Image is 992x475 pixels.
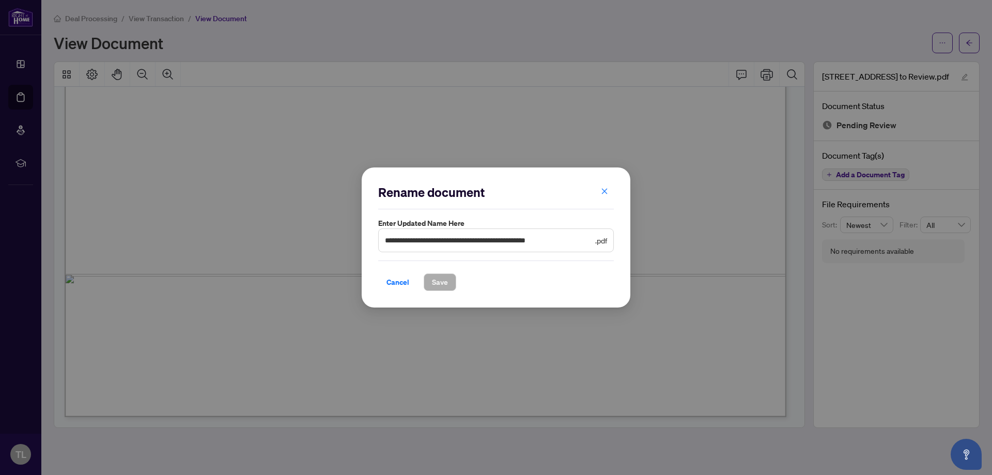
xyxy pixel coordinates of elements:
[378,184,614,201] h2: Rename document
[378,218,614,229] label: Enter updated name here
[951,439,982,470] button: Open asap
[424,273,456,291] button: Save
[595,235,607,246] span: .pdf
[386,274,409,290] span: Cancel
[378,273,417,291] button: Cancel
[601,188,608,195] span: close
